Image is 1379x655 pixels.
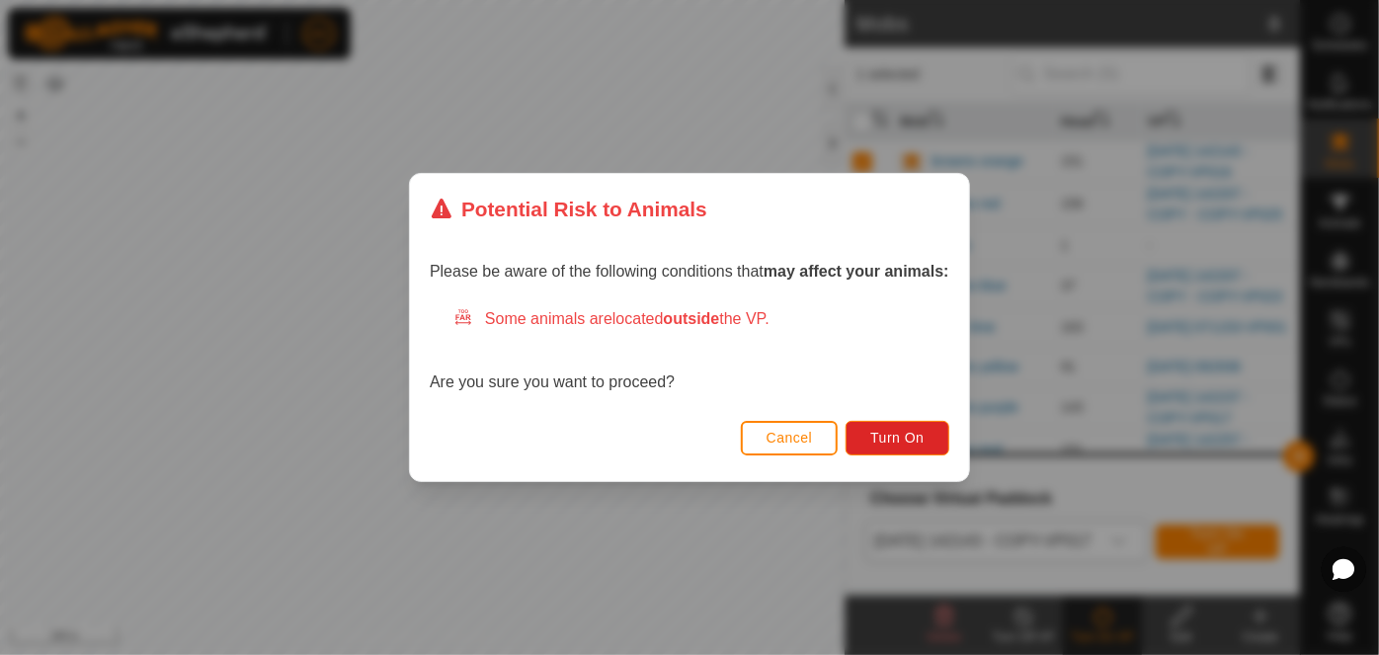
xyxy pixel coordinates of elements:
[612,310,770,327] span: located the VP.
[847,421,949,455] button: Turn On
[453,307,949,331] div: Some animals are
[764,263,949,280] strong: may affect your animals:
[767,430,813,446] span: Cancel
[871,430,925,446] span: Turn On
[741,421,839,455] button: Cancel
[430,194,707,224] div: Potential Risk to Animals
[430,263,949,280] span: Please be aware of the following conditions that
[664,310,720,327] strong: outside
[430,307,949,394] div: Are you sure you want to proceed?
